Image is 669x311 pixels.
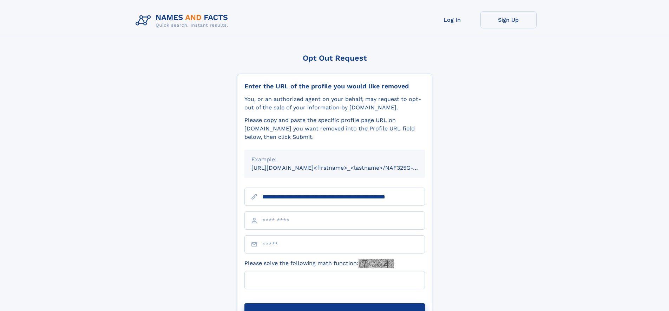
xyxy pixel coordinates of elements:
img: Logo Names and Facts [133,11,234,30]
a: Sign Up [480,11,537,28]
label: Please solve the following math function: [244,259,394,268]
div: You, or an authorized agent on your behalf, may request to opt-out of the sale of your informatio... [244,95,425,112]
div: Example: [251,155,418,164]
small: [URL][DOMAIN_NAME]<firstname>_<lastname>/NAF325G-xxxxxxxx [251,164,438,171]
div: Please copy and paste the specific profile page URL on [DOMAIN_NAME] you want removed into the Pr... [244,116,425,141]
div: Opt Out Request [237,54,432,62]
div: Enter the URL of the profile you would like removed [244,82,425,90]
a: Log In [424,11,480,28]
